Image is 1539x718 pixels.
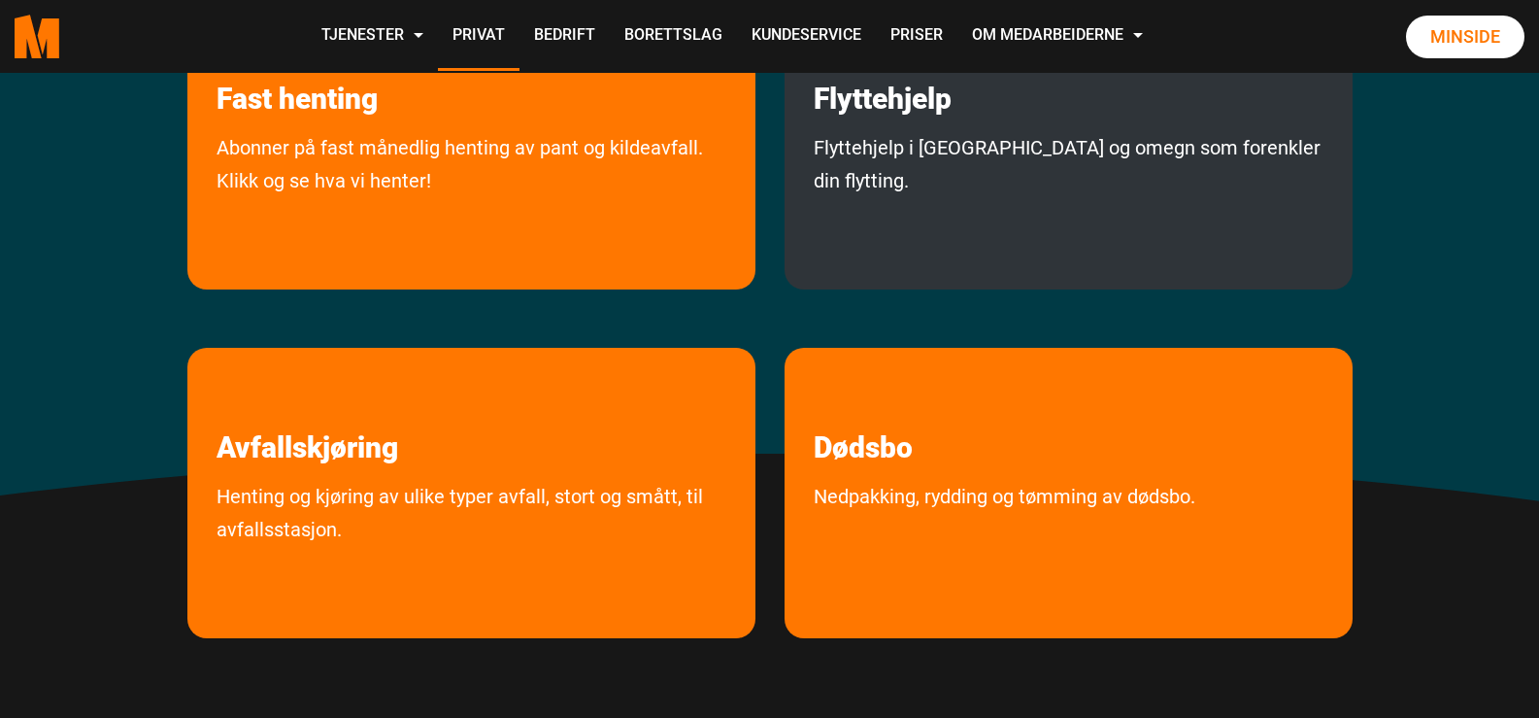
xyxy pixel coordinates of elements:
[785,131,1353,280] a: Flyttehjelp i [GEOGRAPHIC_DATA] og omegn som forenkler din flytting.
[438,2,519,71] a: Privat
[876,2,957,71] a: Priser
[737,2,876,71] a: Kundeservice
[1406,16,1524,58] a: Minside
[187,480,755,629] a: Henting og kjøring av ulike typer avfall, stort og smått, til avfallsstasjon.
[187,348,427,465] a: les mer om Avfallskjøring
[785,480,1224,596] a: Nedpakking, rydding og tømming av dødsbo.
[957,2,1157,71] a: Om Medarbeiderne
[187,131,755,280] a: Abonner på fast månedlig avhenting av pant og kildeavfall. Klikk og se hva vi henter!
[610,2,737,71] a: Borettslag
[519,2,610,71] a: Bedrift
[307,2,438,71] a: Tjenester
[785,348,942,465] a: les mer om Dødsbo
